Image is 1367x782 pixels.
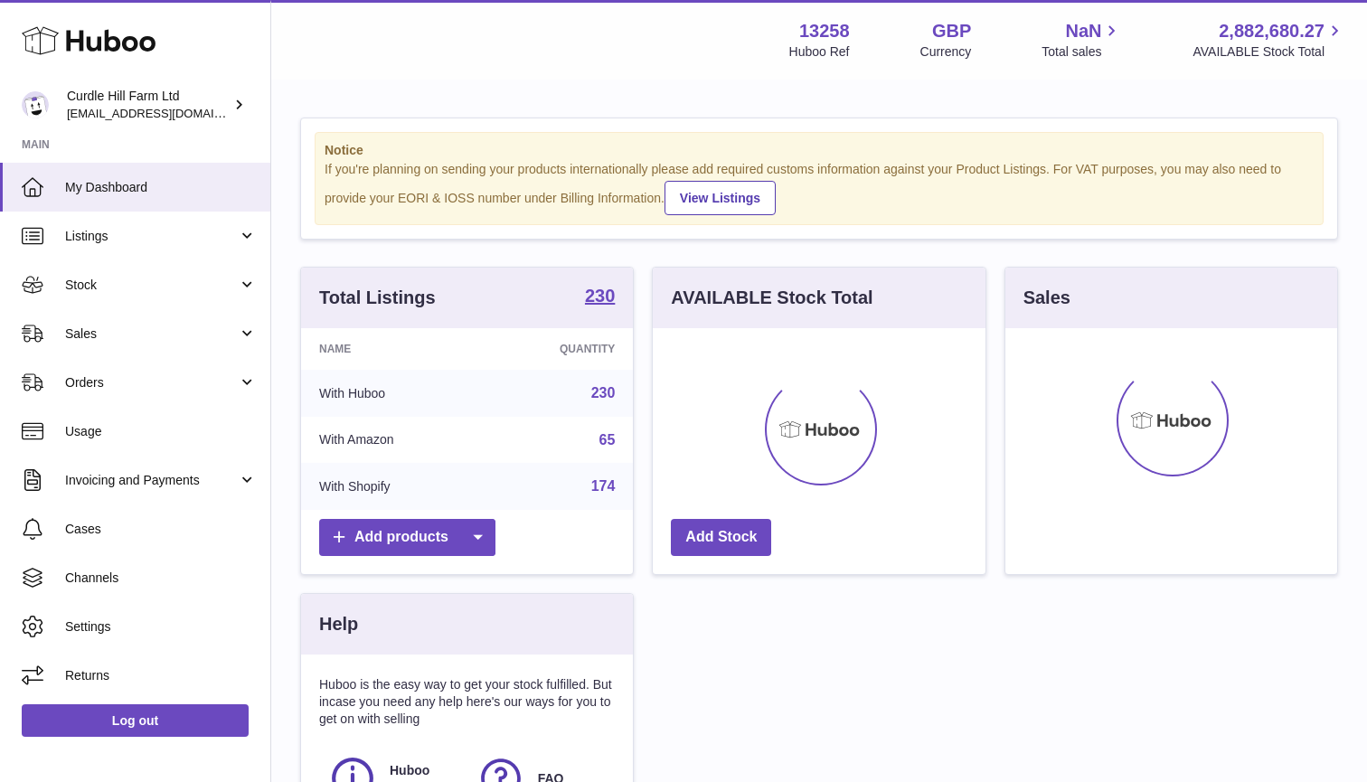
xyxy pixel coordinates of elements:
[585,287,615,305] strong: 230
[483,328,633,370] th: Quantity
[932,19,971,43] strong: GBP
[591,385,616,400] a: 230
[325,161,1314,215] div: If you're planning on sending your products internationally please add required customs informati...
[1193,43,1345,61] span: AVAILABLE Stock Total
[301,370,483,417] td: With Huboo
[671,286,872,310] h3: AVAILABLE Stock Total
[665,181,776,215] a: View Listings
[301,328,483,370] th: Name
[920,43,972,61] div: Currency
[65,179,257,196] span: My Dashboard
[65,277,238,294] span: Stock
[65,423,257,440] span: Usage
[789,43,850,61] div: Huboo Ref
[319,286,436,310] h3: Total Listings
[1065,19,1101,43] span: NaN
[67,88,230,122] div: Curdle Hill Farm Ltd
[1023,286,1070,310] h3: Sales
[599,432,616,448] a: 65
[65,618,257,636] span: Settings
[319,676,615,728] p: Huboo is the easy way to get your stock fulfilled. But incase you need any help here's our ways f...
[1042,43,1122,61] span: Total sales
[65,521,257,538] span: Cases
[1219,19,1325,43] span: 2,882,680.27
[65,667,257,684] span: Returns
[325,142,1314,159] strong: Notice
[67,106,266,120] span: [EMAIL_ADDRESS][DOMAIN_NAME]
[301,417,483,464] td: With Amazon
[799,19,850,43] strong: 13258
[1042,19,1122,61] a: NaN Total sales
[65,374,238,391] span: Orders
[65,472,238,489] span: Invoicing and Payments
[22,704,249,737] a: Log out
[591,478,616,494] a: 174
[65,228,238,245] span: Listings
[319,612,358,636] h3: Help
[319,519,495,556] a: Add products
[1193,19,1345,61] a: 2,882,680.27 AVAILABLE Stock Total
[301,463,483,510] td: With Shopify
[22,91,49,118] img: will@diddlysquatfarmshop.com
[585,287,615,308] a: 230
[65,325,238,343] span: Sales
[671,519,771,556] a: Add Stock
[65,570,257,587] span: Channels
